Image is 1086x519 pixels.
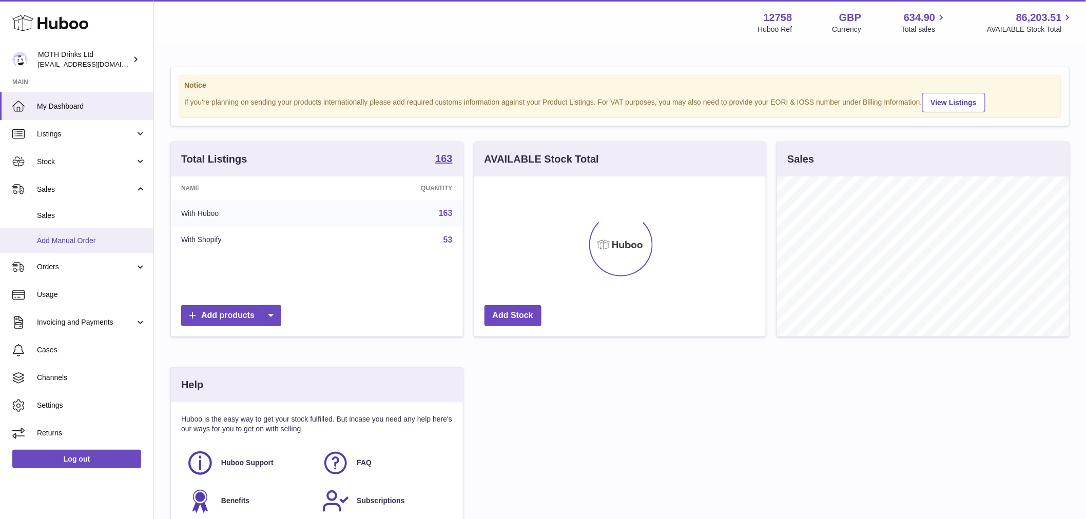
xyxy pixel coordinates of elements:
[186,449,312,477] a: Huboo Support
[987,11,1074,34] a: 86,203.51 AVAILABLE Stock Total
[37,290,146,300] span: Usage
[38,60,151,68] span: [EMAIL_ADDRESS][DOMAIN_NAME]
[37,345,146,355] span: Cases
[439,209,453,217] a: 163
[922,93,985,112] a: View Listings
[904,11,935,25] span: 634.90
[181,414,453,434] p: Huboo is the easy way to get your stock fulfilled. But incase you need any help here's our ways f...
[12,450,141,468] a: Log out
[171,227,328,253] td: With Shopify
[901,11,947,34] a: 634.90 Total sales
[37,211,146,221] span: Sales
[37,157,135,167] span: Stock
[37,102,146,111] span: My Dashboard
[787,152,814,166] h3: Sales
[435,153,452,166] a: 163
[184,81,1056,90] strong: Notice
[181,152,247,166] h3: Total Listings
[181,305,281,326] a: Add products
[357,458,372,468] span: FAQ
[171,200,328,227] td: With Huboo
[186,487,312,515] a: Benefits
[38,50,130,69] div: MOTH Drinks Ltd
[221,496,249,506] span: Benefits
[37,401,146,410] span: Settings
[181,378,203,392] h3: Help
[901,25,947,34] span: Total sales
[484,305,541,326] a: Add Stock
[328,176,463,200] th: Quantity
[322,449,447,477] a: FAQ
[37,236,146,246] span: Add Manual Order
[764,11,792,25] strong: 12758
[37,185,135,194] span: Sales
[37,262,135,272] span: Orders
[443,235,453,244] a: 53
[12,52,28,67] img: internalAdmin-12758@internal.huboo.com
[357,496,404,506] span: Subscriptions
[758,25,792,34] div: Huboo Ref
[839,11,861,25] strong: GBP
[37,317,135,327] span: Invoicing and Payments
[832,25,862,34] div: Currency
[37,428,146,438] span: Returns
[37,373,146,383] span: Channels
[184,91,1056,112] div: If you're planning on sending your products internationally please add required customs informati...
[435,153,452,164] strong: 163
[322,487,447,515] a: Subscriptions
[37,129,135,139] span: Listings
[484,152,599,166] h3: AVAILABLE Stock Total
[171,176,328,200] th: Name
[221,458,274,468] span: Huboo Support
[987,25,1074,34] span: AVAILABLE Stock Total
[1016,11,1062,25] span: 86,203.51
